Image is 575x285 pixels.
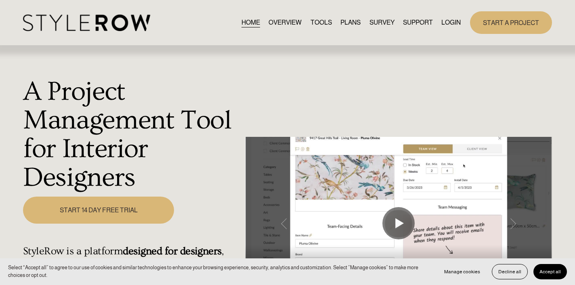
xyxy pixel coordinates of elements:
[403,18,433,27] span: SUPPORT
[382,207,415,239] button: Play
[533,264,567,279] button: Accept all
[444,269,480,275] span: Manage cookies
[403,17,433,28] a: folder dropdown
[470,11,552,34] a: START A PROJECT
[492,264,528,279] button: Decline all
[438,264,486,279] button: Manage cookies
[311,17,332,28] a: TOOLS
[123,245,221,257] strong: designed for designers
[23,245,241,270] h4: StyleRow is a platform , with maximum flexibility and organization.
[23,78,241,192] h1: A Project Management Tool for Interior Designers
[241,17,260,28] a: HOME
[340,17,361,28] a: PLANS
[8,264,430,279] p: Select “Accept all” to agree to our use of cookies and similar technologies to enhance your brows...
[441,17,461,28] a: LOGIN
[369,17,395,28] a: SURVEY
[23,15,150,31] img: StyleRow
[539,269,561,275] span: Accept all
[498,269,521,275] span: Decline all
[23,197,174,224] a: START 14 DAY FREE TRIAL
[269,17,302,28] a: OVERVIEW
